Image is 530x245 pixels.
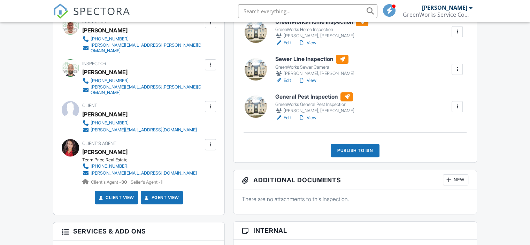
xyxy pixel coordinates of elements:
div: GreenWorks Service Company [403,11,473,18]
a: GreenWorks Home Inspection GreenWorks Home Inspection [PERSON_NAME], [PERSON_NAME] [275,17,368,39]
img: The Best Home Inspection Software - Spectora [53,3,68,19]
a: Agent View [143,194,179,201]
a: Client View [97,194,134,201]
a: [PHONE_NUMBER] [82,163,197,170]
a: General Pest Inspection GreenWorks General Pest Inspection [PERSON_NAME], [PERSON_NAME] [275,92,354,115]
span: Client's Agent - [91,179,128,185]
div: [PERSON_NAME] [82,25,128,36]
a: [PERSON_NAME][EMAIL_ADDRESS][PERSON_NAME][DOMAIN_NAME] [82,43,203,54]
a: [PHONE_NUMBER] [82,120,197,127]
a: Edit [275,114,291,121]
div: [PERSON_NAME] [82,67,128,77]
span: Client's Agent [82,141,116,146]
div: GreenWorks General Pest Inspection [275,102,354,107]
h3: Services & Add ons [53,222,224,240]
a: Sewer Line Inspection GreenWorks Sewer Camera [PERSON_NAME], [PERSON_NAME] [275,55,354,77]
div: [PERSON_NAME][EMAIL_ADDRESS][DOMAIN_NAME] [91,127,197,133]
a: Edit [275,77,291,84]
div: [PHONE_NUMBER] [91,36,129,42]
div: Publish to ISN [331,144,379,157]
strong: 30 [121,179,127,185]
strong: 1 [161,179,162,185]
span: Client [82,103,97,108]
a: [PERSON_NAME][EMAIL_ADDRESS][PERSON_NAME][DOMAIN_NAME] [82,84,203,95]
h3: Internal [233,222,477,240]
div: [PHONE_NUMBER] [91,163,129,169]
div: [PERSON_NAME] [82,147,128,157]
div: [PHONE_NUMBER] [91,78,129,84]
a: [PERSON_NAME][EMAIL_ADDRESS][DOMAIN_NAME] [82,127,197,133]
h3: Additional Documents [233,170,477,190]
div: [PERSON_NAME], [PERSON_NAME] [275,70,354,77]
a: [PERSON_NAME][EMAIL_ADDRESS][DOMAIN_NAME] [82,170,197,177]
div: [PERSON_NAME], [PERSON_NAME] [275,32,368,39]
div: [PERSON_NAME] [422,4,467,11]
span: SPECTORA [73,3,130,18]
a: SPECTORA [53,9,130,24]
div: [PERSON_NAME][EMAIL_ADDRESS][PERSON_NAME][DOMAIN_NAME] [91,43,203,54]
span: Inspector [82,61,106,66]
span: Seller's Agent - [131,179,162,185]
div: [PERSON_NAME], [PERSON_NAME] [275,107,354,114]
a: Edit [275,39,291,46]
div: [PERSON_NAME][EMAIL_ADDRESS][DOMAIN_NAME] [91,170,197,176]
a: [PHONE_NUMBER] [82,77,203,84]
div: [PHONE_NUMBER] [91,120,129,126]
a: View [298,39,316,46]
div: New [443,174,468,185]
a: View [298,114,316,121]
a: [PHONE_NUMBER] [82,36,203,43]
p: There are no attachments to this inspection. [242,195,468,203]
div: GreenWorks Sewer Camera [275,64,354,70]
div: [PERSON_NAME] [82,109,128,120]
h6: Sewer Line Inspection [275,55,354,64]
div: GreenWorks Home Inspection [275,27,368,32]
div: [PERSON_NAME][EMAIL_ADDRESS][PERSON_NAME][DOMAIN_NAME] [91,84,203,95]
a: View [298,77,316,84]
input: Search everything... [238,4,377,18]
div: Team Price Real Estate [82,157,202,163]
h6: General Pest Inspection [275,92,354,101]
